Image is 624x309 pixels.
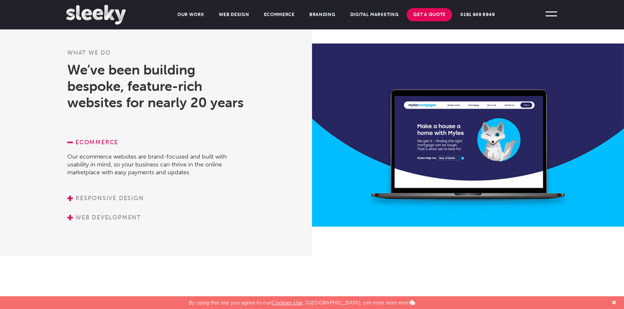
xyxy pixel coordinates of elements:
a: Get A Quote [407,8,452,21]
a: Cookies Use [271,300,303,306]
a: Responsive Design [67,195,144,202]
a: Digital Marketing [344,8,405,21]
a: Web Design [212,8,256,21]
a: Web Development [67,214,141,221]
h2: We’ve been building bespoke, feature-rich websites for nearly 20 years [67,61,250,111]
img: Sleeky Web Design Newcastle [66,5,126,25]
a: Branding [303,8,342,21]
p: Our ecommerce websites are brand-focused and built with usability in mind, so your business can t... [67,153,250,176]
p: By using this site you agree to our . [GEOGRAPHIC_DATA], om nom nom nom [189,296,415,306]
a: Ecommerce [257,8,301,21]
a: Ecommerce [67,139,118,146]
h3: What We Do [67,49,250,61]
a: 0191 649 8949 [454,8,501,21]
a: Our Work [171,8,211,21]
